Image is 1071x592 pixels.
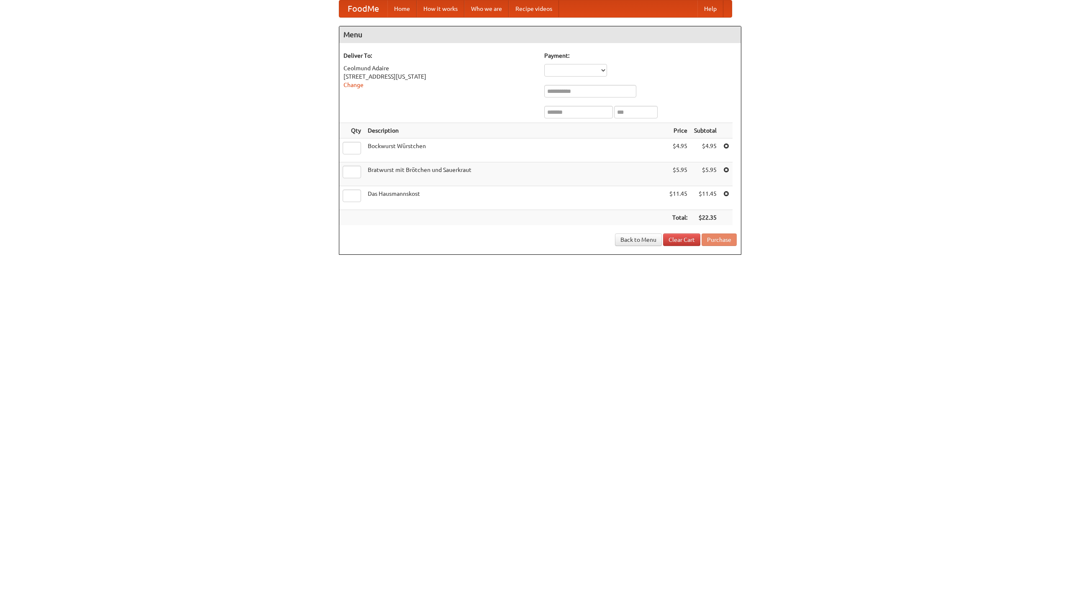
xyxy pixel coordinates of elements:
[666,123,691,138] th: Price
[691,186,720,210] td: $11.45
[509,0,559,17] a: Recipe videos
[343,64,536,72] div: Ceolmund Adaire
[387,0,417,17] a: Home
[364,162,666,186] td: Bratwurst mit Brötchen und Sauerkraut
[666,210,691,226] th: Total:
[339,26,741,43] h4: Menu
[364,138,666,162] td: Bockwurst Würstchen
[417,0,464,17] a: How it works
[343,82,364,88] a: Change
[663,233,700,246] a: Clear Cart
[464,0,509,17] a: Who we are
[691,162,720,186] td: $5.95
[691,123,720,138] th: Subtotal
[615,233,662,246] a: Back to Menu
[666,138,691,162] td: $4.95
[364,123,666,138] th: Description
[544,51,737,60] h5: Payment:
[364,186,666,210] td: Das Hausmannskost
[343,72,536,81] div: [STREET_ADDRESS][US_STATE]
[702,233,737,246] button: Purchase
[666,162,691,186] td: $5.95
[339,0,387,17] a: FoodMe
[339,123,364,138] th: Qty
[697,0,723,17] a: Help
[343,51,536,60] h5: Deliver To:
[691,210,720,226] th: $22.35
[691,138,720,162] td: $4.95
[666,186,691,210] td: $11.45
